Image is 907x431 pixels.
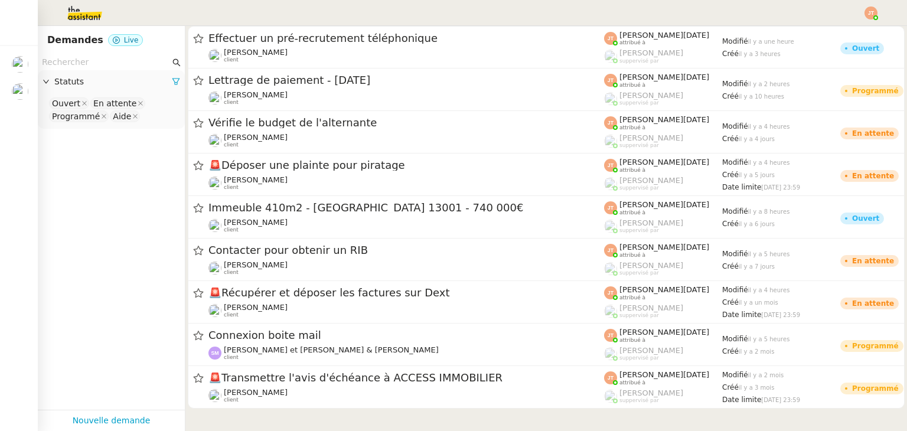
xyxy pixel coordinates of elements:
[619,370,709,379] span: [PERSON_NAME][DATE]
[722,335,748,343] span: Modifié
[722,80,748,88] span: Modifié
[619,185,659,191] span: suppervisé par
[722,171,739,179] span: Créé
[12,83,28,100] img: users%2FdHO1iM5N2ObAeWsI96eSgBoqS9g1%2Favatar%2Fdownload.png
[619,125,645,131] span: attribué à
[619,133,683,142] span: [PERSON_NAME]
[852,172,894,179] div: En attente
[619,200,709,209] span: [PERSON_NAME][DATE]
[619,91,683,100] span: [PERSON_NAME]
[224,227,239,233] span: client
[761,184,800,191] span: [DATE] 23:59
[208,90,604,106] app-user-detailed-label: client
[619,252,645,259] span: attribué à
[208,286,221,299] span: 🚨
[852,215,879,222] div: Ouvert
[208,218,604,233] app-user-detailed-label: client
[208,48,604,63] app-user-detailed-label: client
[604,176,722,191] app-user-label: suppervisé par
[722,383,739,391] span: Créé
[852,257,894,265] div: En attente
[224,303,288,312] span: [PERSON_NAME]
[619,115,709,124] span: [PERSON_NAME][DATE]
[604,305,617,318] img: users%2FoFdbodQ3TgNoWt9kP3GXAs5oaCq1%2Favatar%2Fprofile-pic.png
[49,97,89,109] nz-select-item: Ouvert
[52,111,100,122] div: Programmé
[604,371,617,384] img: svg
[224,388,288,397] span: [PERSON_NAME]
[852,342,899,350] div: Programmé
[73,414,151,427] a: Nouvelle demande
[224,99,239,106] span: client
[208,371,221,384] span: 🚨
[619,210,645,216] span: attribué à
[604,244,617,257] img: svg
[604,286,617,299] img: svg
[604,261,722,276] app-user-label: suppervisé par
[604,347,617,360] img: users%2FoFdbodQ3TgNoWt9kP3GXAs5oaCq1%2Favatar%2Fprofile-pic.png
[604,74,617,87] img: svg
[739,93,784,100] span: il y a 10 heures
[748,159,790,166] span: il y a 4 heures
[619,58,659,64] span: suppervisé par
[619,388,683,397] span: [PERSON_NAME]
[722,250,748,258] span: Modifié
[12,56,28,73] img: users%2FSADz3OCgrFNaBc1p3ogUv5k479k1%2Favatar%2Fccbff511-0434-4584-b662-693e5a00b7b7
[722,286,748,294] span: Modifié
[224,48,288,57] span: [PERSON_NAME]
[208,159,221,171] span: 🚨
[852,300,894,307] div: En attente
[619,380,645,386] span: attribué à
[224,184,239,191] span: client
[208,117,604,128] span: Vérifie le budget de l'alternante
[208,262,221,275] img: users%2FdHO1iM5N2ObAeWsI96eSgBoqS9g1%2Favatar%2Fdownload.png
[722,92,739,100] span: Créé
[124,36,139,44] span: Live
[604,328,722,343] app-user-label: attribué à
[54,75,172,89] span: Statuts
[619,303,683,312] span: [PERSON_NAME]
[722,37,748,45] span: Modifié
[739,51,781,57] span: il y a 3 heures
[748,251,790,257] span: il y a 5 heures
[761,397,800,403] span: [DATE] 23:59
[604,243,722,258] app-user-label: attribué à
[224,90,288,99] span: [PERSON_NAME]
[604,159,617,172] img: svg
[208,219,221,232] img: users%2FSADz3OCgrFNaBc1p3ogUv5k479k1%2Favatar%2Fccbff511-0434-4584-b662-693e5a00b7b7
[619,142,659,149] span: suppervisé par
[208,160,604,171] span: Déposer une plainte pour piratage
[619,73,709,81] span: [PERSON_NAME][DATE]
[604,177,617,190] img: users%2FoFdbodQ3TgNoWt9kP3GXAs5oaCq1%2Favatar%2Fprofile-pic.png
[619,397,659,404] span: suppervisé par
[619,176,683,185] span: [PERSON_NAME]
[619,346,683,355] span: [PERSON_NAME]
[619,312,659,319] span: suppervisé par
[748,38,794,45] span: il y a une heure
[208,245,604,256] span: Contacter pour obtenir un RIB
[224,397,239,403] span: client
[49,110,109,122] nz-select-item: Programmé
[739,263,775,270] span: il y a 7 jours
[722,347,739,355] span: Créé
[748,81,790,87] span: il y a 2 heures
[224,218,288,227] span: [PERSON_NAME]
[619,261,683,270] span: [PERSON_NAME]
[722,311,761,319] span: Date limite
[604,48,722,64] app-user-label: suppervisé par
[619,158,709,166] span: [PERSON_NAME][DATE]
[224,269,239,276] span: client
[604,91,722,106] app-user-label: suppervisé par
[224,57,239,63] span: client
[604,388,722,404] app-user-label: suppervisé par
[722,298,739,306] span: Créé
[739,299,778,306] span: il y a un mois
[619,227,659,234] span: suppervisé par
[619,355,659,361] span: suppervisé par
[110,110,140,122] nz-select-item: Aide
[619,167,645,174] span: attribué à
[604,133,722,149] app-user-label: suppervisé par
[604,218,722,234] app-user-label: suppervisé par
[722,396,761,404] span: Date limite
[619,31,709,40] span: [PERSON_NAME][DATE]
